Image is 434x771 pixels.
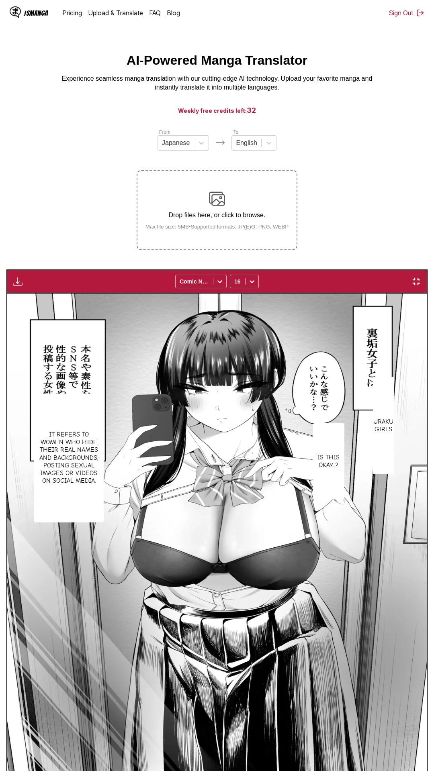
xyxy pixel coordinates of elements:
p: Experience seamless manga translation with our cutting-edge AI technology. Upload your favorite m... [56,74,378,92]
img: IsManga Logo [10,6,21,18]
div: IsManga [24,9,48,17]
p: Drop files here, or click to browse. [139,212,295,219]
p: It refers to women who hide their real names and backgrounds, posting sexual images or videos on ... [36,429,102,486]
a: FAQ [149,9,161,17]
h1: AI-Powered Manga Translator [127,53,307,68]
label: To [233,129,238,135]
h3: Weekly free credits left: [19,105,415,115]
a: Blog [167,9,180,17]
img: Download translated images [13,277,23,286]
img: Languages icon [215,138,225,147]
p: Uraku Girls [372,416,395,435]
img: Exit fullscreen [411,277,421,286]
button: Sign Out [389,9,424,17]
label: From [159,129,170,135]
span: 32 [247,106,256,114]
a: IsManga LogoIsManga [10,6,63,19]
a: Upload & Translate [88,9,143,17]
a: Pricing [63,9,82,17]
p: Is this okay...? [315,452,343,471]
img: Sign out [416,9,424,17]
small: Max file size: 5MB • Supported formats: JP(E)G, PNG, WEBP [139,224,295,230]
